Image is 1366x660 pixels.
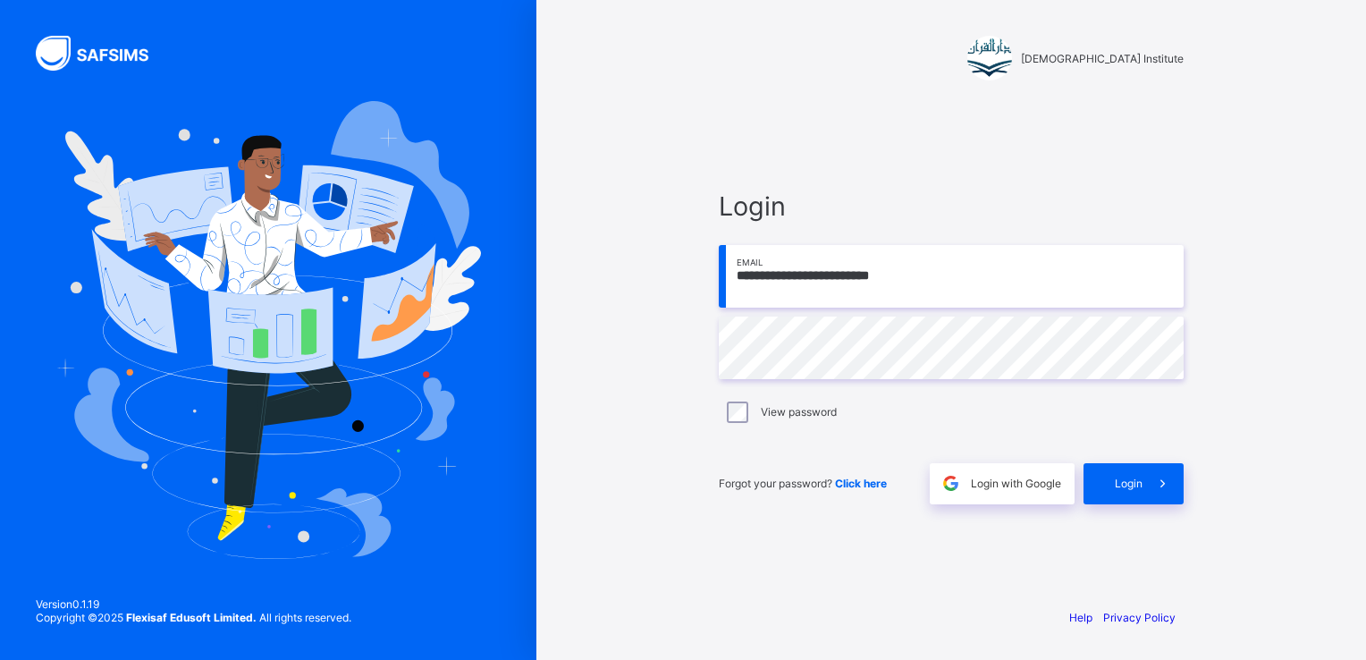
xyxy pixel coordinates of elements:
span: [DEMOGRAPHIC_DATA] Institute [1021,52,1184,65]
img: Hero Image [55,101,481,559]
img: google.396cfc9801f0270233282035f929180a.svg [940,473,961,494]
label: View password [761,405,837,419]
img: SAFSIMS Logo [36,36,170,71]
strong: Flexisaf Edusoft Limited. [126,611,257,624]
span: Forgot your password? [719,477,887,490]
span: Version 0.1.19 [36,597,351,611]
span: Login [1115,477,1143,490]
a: Help [1069,611,1092,624]
a: Click here [835,477,887,490]
a: Privacy Policy [1103,611,1176,624]
span: Login with Google [971,477,1061,490]
span: Copyright © 2025 All rights reserved. [36,611,351,624]
span: Login [719,190,1184,222]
